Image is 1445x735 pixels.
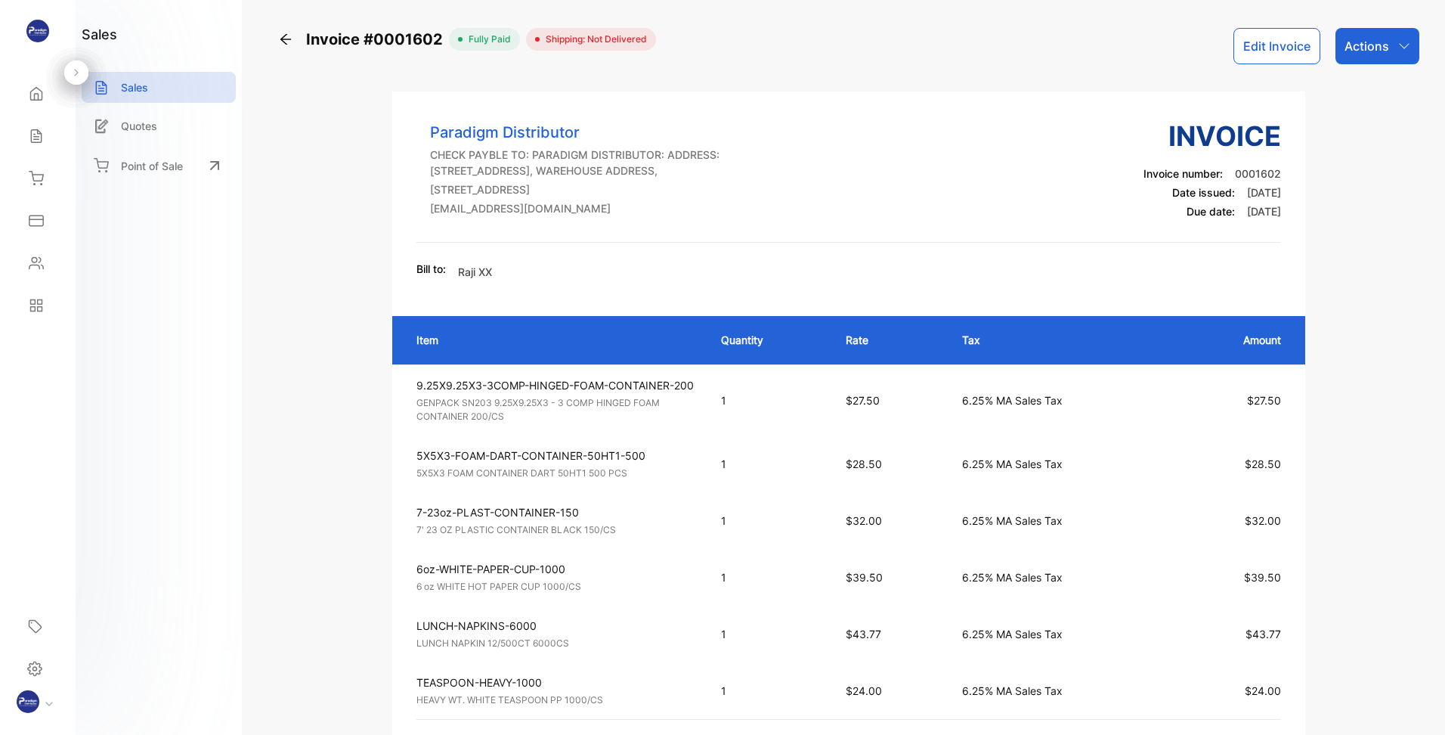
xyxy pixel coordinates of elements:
[721,332,815,348] p: Quantity
[1247,394,1281,407] span: $27.50
[1172,186,1235,199] span: Date issued:
[1187,205,1235,218] span: Due date:
[962,626,1157,642] p: 6.25% MA Sales Tax
[416,261,446,277] p: Bill to:
[1344,37,1389,55] p: Actions
[121,118,157,134] p: Quotes
[416,523,694,537] p: 7' 23 OZ PLASTIC CONTAINER BLACK 150/CS
[1245,457,1281,470] span: $28.50
[1245,514,1281,527] span: $32.00
[846,571,883,584] span: $39.50
[416,396,694,423] p: GENPACK SN203 9.25X9.25X3 - 3 COMP HINGED FOAM CONTAINER 200/CS
[846,394,880,407] span: $27.50
[962,392,1157,408] p: 6.25% MA Sales Tax
[1235,167,1281,180] span: 0001602
[962,456,1157,472] p: 6.25% MA Sales Tax
[430,200,720,216] p: [EMAIL_ADDRESS][DOMAIN_NAME]
[416,675,694,690] p: TEASPOON-HEAVY-1000
[416,377,694,393] p: 9.25X9.25X3-3COMP-HINGED-FOAM-CONTAINER-200
[416,618,694,634] p: LUNCH-NAPKINS-6000
[416,332,691,348] p: Item
[430,147,720,178] p: CHECK PAYBLE TO: PARADIGM DISTRIBUTOR: ADDRESS: [STREET_ADDRESS], WAREHOUSE ADDRESS,
[721,683,815,699] p: 1
[846,332,931,348] p: Rate
[306,28,449,51] span: Invoice #0001602
[416,448,694,464] p: 5X5X3-FOAM-DART-CONTAINER-50HT1-500
[1247,205,1281,218] span: [DATE]
[962,683,1157,699] p: 6.25% MA Sales Tax
[846,628,881,640] span: $43.77
[721,569,815,585] p: 1
[721,456,815,472] p: 1
[721,392,815,408] p: 1
[962,569,1157,585] p: 6.25% MA Sales Tax
[1245,628,1281,640] span: $43.77
[846,684,882,697] span: $24.00
[1245,684,1281,697] span: $24.00
[1143,167,1223,180] span: Invoice number:
[1335,28,1419,64] button: Actions
[1247,186,1281,199] span: [DATE]
[416,580,694,594] p: 6 oz WHITE HOT PAPER CUP 1000/CS
[463,33,511,46] span: fully paid
[962,332,1157,348] p: Tax
[82,72,236,103] a: Sales
[121,158,183,174] p: Point of Sale
[846,514,882,527] span: $32.00
[17,690,39,713] img: profile
[1233,28,1320,64] button: Edit Invoice
[721,513,815,529] p: 1
[430,121,720,144] p: Paradigm Distributor
[962,513,1157,529] p: 6.25% MA Sales Tax
[416,693,694,707] p: HEAVY WT. WHITE TEASPOON PP 1000/CS
[430,181,720,197] p: [STREET_ADDRESS]
[121,79,148,95] p: Sales
[416,504,694,520] p: 7-23oz-PLAST-CONTAINER-150
[82,110,236,141] a: Quotes
[82,24,117,45] h1: sales
[26,20,49,42] img: logo
[846,457,882,470] span: $28.50
[416,561,694,577] p: 6oz-WHITE-PAPER-CUP-1000
[416,637,694,650] p: LUNCH NAPKIN 12/500CT 6000CS
[416,467,694,480] p: 5X5X3 FOAM CONTAINER DART 50HT1 500 PCS
[82,149,236,182] a: Point of Sale
[1244,571,1281,584] span: $39.50
[1143,116,1281,157] h3: Invoice
[458,264,492,280] p: Raji XX
[721,626,815,642] p: 1
[540,33,647,46] span: Shipping: Not Delivered
[1187,332,1281,348] p: Amount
